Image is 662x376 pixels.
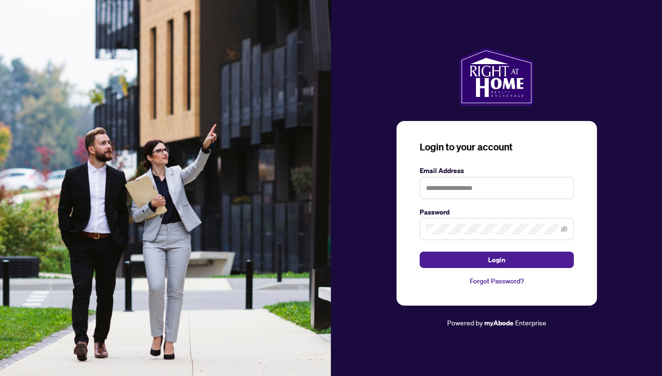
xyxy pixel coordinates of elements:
span: Powered by [447,318,483,327]
span: Enterprise [515,318,546,327]
button: Login [420,252,574,268]
h3: Login to your account [420,140,574,154]
img: ma-logo [459,48,534,106]
a: myAbode [484,318,514,328]
span: eye-invisible [561,226,568,232]
span: Login [488,252,505,268]
label: Email Address [420,165,574,176]
label: Password [420,207,574,217]
a: Forgot Password? [420,276,574,286]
